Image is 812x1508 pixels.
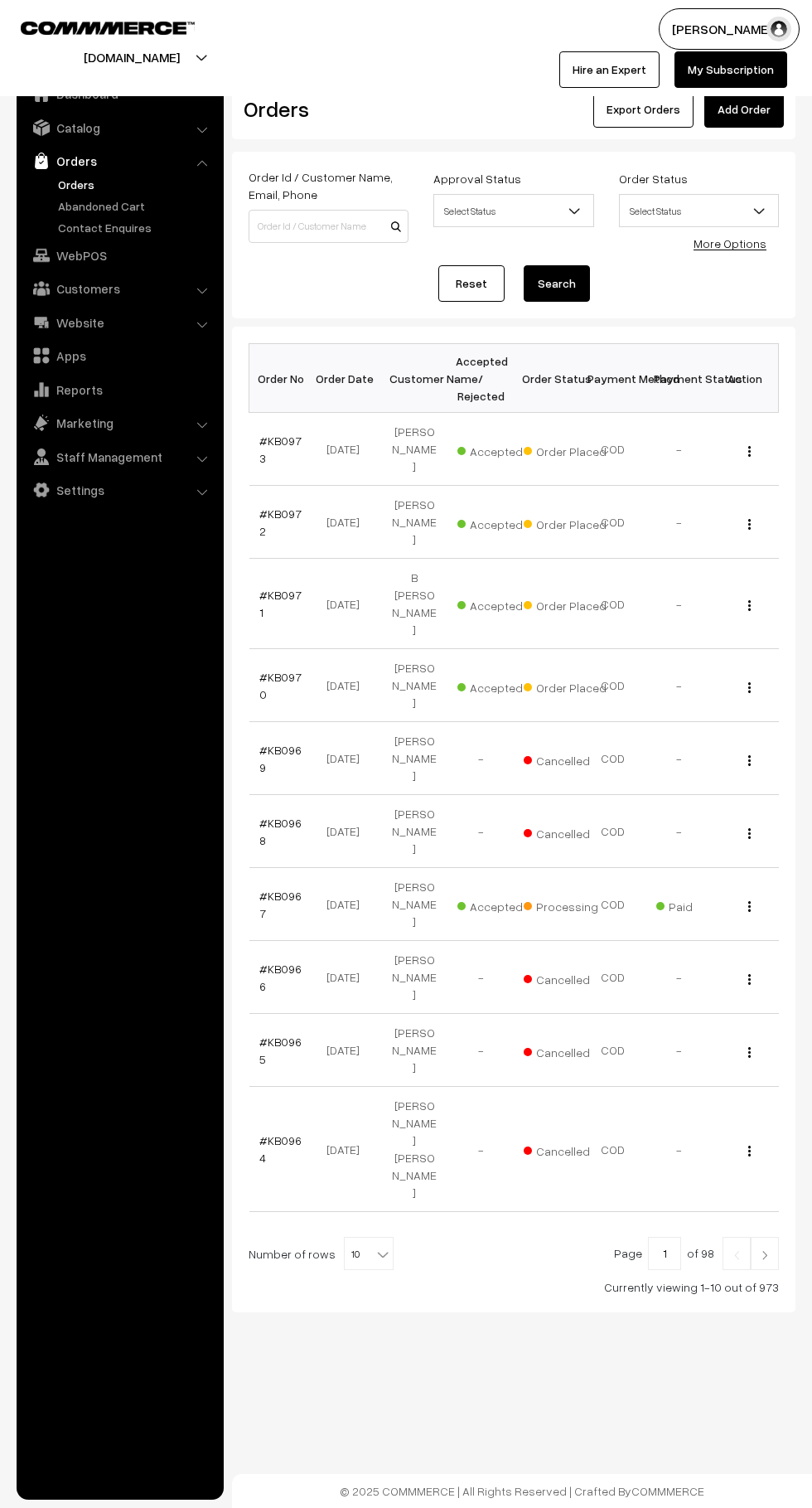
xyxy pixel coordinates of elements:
[748,682,751,693] img: Menu
[524,894,607,915] span: Processing
[315,344,381,413] th: Order Date
[580,344,646,413] th: Payment Method
[631,1484,704,1498] a: COMMMERCE
[381,413,447,486] td: [PERSON_NAME]
[259,743,302,774] a: #KB0969
[457,675,540,696] span: Accepted
[259,1035,302,1066] a: #KB0965
[524,1040,607,1061] span: Cancelled
[244,96,407,122] h2: Orders
[447,1014,514,1087] td: -
[457,512,540,533] span: Accepted
[748,1146,751,1156] img: Menu
[249,168,408,203] label: Order Id / Customer Name, Email, Phone
[433,194,593,227] span: Select Status
[646,722,713,795] td: -
[646,559,713,649] td: -
[646,649,713,722] td: -
[21,113,218,143] a: Catalog
[381,649,447,722] td: [PERSON_NAME]
[580,1014,646,1087] td: COD
[757,1250,772,1260] img: Right
[381,795,447,868] td: [PERSON_NAME]
[646,486,713,559] td: -
[259,507,302,538] a: #KB0972
[766,17,791,41] img: user
[748,519,751,530] img: Menu
[381,1014,447,1087] td: [PERSON_NAME]
[748,901,751,912] img: Menu
[659,8,800,50] button: [PERSON_NAME]…
[524,821,607,842] span: Cancelled
[704,91,784,128] a: Add Order
[646,795,713,868] td: -
[259,434,302,465] a: #KB0973
[315,486,381,559] td: [DATE]
[21,274,218,303] a: Customers
[26,36,238,78] button: [DOMAIN_NAME]
[524,512,607,533] span: Order Placed
[381,868,447,941] td: [PERSON_NAME]
[524,967,607,988] span: Cancelled
[559,51,660,88] a: Hire an Expert
[593,91,694,128] button: Export Orders
[315,413,381,486] td: [DATE]
[259,670,302,701] a: #KB0970
[524,675,607,696] span: Order Placed
[381,486,447,559] td: [PERSON_NAME]
[619,194,779,227] span: Select Status
[580,559,646,649] td: COD
[646,1087,713,1212] td: -
[674,51,787,88] a: My Subscription
[315,795,381,868] td: [DATE]
[54,176,218,193] a: Orders
[54,197,218,215] a: Abandoned Cart
[580,1087,646,1212] td: COD
[614,1246,642,1260] span: Page
[232,1474,812,1508] footer: © 2025 COMMMERCE | All Rights Reserved | Crafted By
[21,442,218,472] a: Staff Management
[259,816,302,847] a: #KB0968
[694,236,766,250] a: More Options
[21,308,218,337] a: Website
[249,1278,779,1296] div: Currently viewing 1-10 out of 973
[21,375,218,405] a: Reports
[729,1250,744,1260] img: Left
[447,941,514,1014] td: -
[21,146,218,176] a: Orders
[438,265,505,302] a: Reset
[21,22,195,34] img: COMMMERCE
[381,559,447,649] td: B [PERSON_NAME]
[713,344,779,413] th: Action
[457,593,540,614] span: Accepted
[433,170,521,187] label: Approval Status
[620,196,778,225] span: Select Status
[646,941,713,1014] td: -
[524,439,607,460] span: Order Placed
[748,974,751,985] img: Menu
[524,265,590,302] button: Search
[580,722,646,795] td: COD
[259,588,302,619] a: #KB0971
[315,868,381,941] td: [DATE]
[315,1087,381,1212] td: [DATE]
[21,341,218,371] a: Apps
[447,722,514,795] td: -
[457,894,540,915] span: Accepted
[457,439,540,460] span: Accepted
[21,240,218,270] a: WebPOS
[315,559,381,649] td: [DATE]
[646,413,713,486] td: -
[315,722,381,795] td: [DATE]
[524,748,607,769] span: Cancelled
[259,889,302,920] a: #KB0967
[345,1238,393,1271] span: 10
[249,210,408,243] input: Order Id / Customer Name / Customer Email / Customer Phone
[315,649,381,722] td: [DATE]
[580,795,646,868] td: COD
[656,894,739,915] span: Paid
[748,828,751,839] img: Menu
[344,1237,394,1270] span: 10
[580,413,646,486] td: COD
[315,941,381,1014] td: [DATE]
